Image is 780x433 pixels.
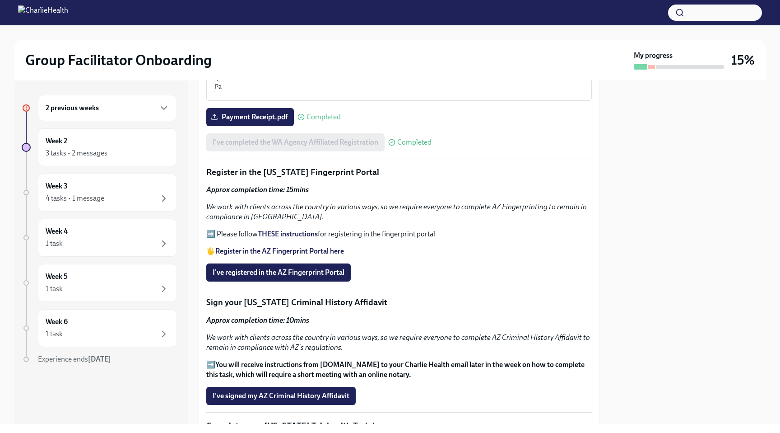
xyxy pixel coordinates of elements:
[25,51,212,69] h2: Group Facilitator Onboarding
[22,128,177,166] a: Week 23 tasks • 2 messages
[206,387,356,405] button: I've signed my AZ Criminal History Affidavit
[46,148,107,158] div: 3 tasks • 2 messages
[731,52,755,68] h3: 15%
[22,264,177,302] a: Week 51 task
[206,166,592,178] p: Register in the [US_STATE] Fingerprint Portal
[206,202,587,221] em: We work with clients across the country in various ways, so we require everyone to complete AZ Fi...
[634,51,673,61] strong: My progress
[397,139,432,146] span: Completed
[38,95,177,121] div: 2 previous weeks
[258,230,318,238] a: THESE instructions
[206,229,592,239] p: ➡️ Please follow for registering in the fingerprint portal
[213,268,344,277] span: I've registered in the AZ Fingerprint Portal
[22,309,177,347] a: Week 61 task
[206,316,309,325] strong: Approx completion time: 10mins
[38,355,111,363] span: Experience ends
[46,103,99,113] h6: 2 previous weeks
[46,136,67,146] h6: Week 2
[206,360,585,379] strong: You will receive instructions from [DOMAIN_NAME] to your Charlie Health email later in the week o...
[46,181,68,191] h6: Week 3
[213,391,349,400] span: I've signed my AZ Criminal History Affidavit
[46,272,68,282] h6: Week 5
[206,108,294,126] label: Payment Receipt.pdf
[206,297,592,308] p: Sign your [US_STATE] Criminal History Affidavit
[206,246,592,256] p: 🖐️
[22,219,177,257] a: Week 41 task
[206,420,592,432] p: Complete your [US_STATE] Telehealth Training
[206,333,590,352] em: We work with clients across the country in various ways, so we require everyone to complete AZ Cr...
[46,226,68,236] h6: Week 4
[88,355,111,363] strong: [DATE]
[46,329,63,339] div: 1 task
[22,174,177,212] a: Week 34 tasks • 1 message
[46,239,63,249] div: 1 task
[215,247,344,255] a: Register in the AZ Fingerprint Portal here
[46,284,63,294] div: 1 task
[46,317,68,327] h6: Week 6
[213,113,288,122] span: Payment Receipt.pdf
[206,264,351,282] button: I've registered in the AZ Fingerprint Portal
[206,360,592,380] p: ➡️
[18,5,68,20] img: CharlieHealth
[306,113,341,121] span: Completed
[206,185,309,194] strong: Approx completion time: 15mins
[46,193,104,203] div: 4 tasks • 1 message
